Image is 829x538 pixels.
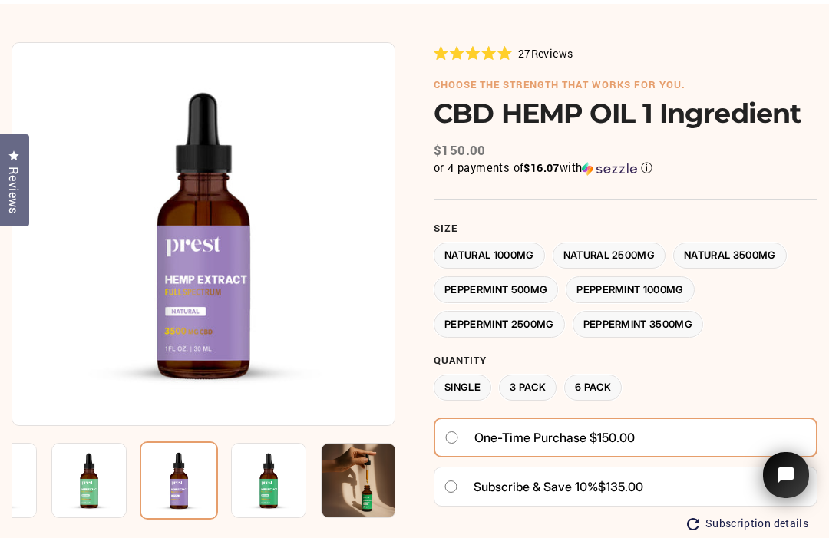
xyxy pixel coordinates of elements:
[434,79,817,91] h6: choose the strength that works for you.
[518,46,531,61] span: 27
[573,311,704,338] label: Peppermint 3500MG
[4,167,24,214] span: Reviews
[553,243,666,269] label: Natural 2500MG
[673,243,787,269] label: Natural 3500MG
[564,375,622,401] label: 6 Pack
[474,479,598,494] span: Subscribe & save 10%
[140,441,218,520] img: CBD HEMP OIL 1 Ingredient
[231,443,306,518] img: CBD HEMP OIL 1 Ingredient
[444,431,459,444] input: One-time purchase $150.00
[598,479,643,494] span: $135.00
[434,160,817,176] div: or 4 payments of$16.07withSezzle Click to learn more about Sezzle
[434,311,565,338] label: Peppermint 2500MG
[434,98,817,129] h1: CBD HEMP OIL 1 Ingredient
[474,425,635,450] span: One-time purchase $150.00
[321,443,396,518] img: CBD HEMP OIL 1 Ingredient
[444,480,458,493] input: Subscribe & save 10%$135.00
[434,141,486,159] span: $150.00
[566,276,695,303] label: Peppermint 1000MG
[434,243,545,269] label: Natural 1000MG
[434,160,817,176] div: or 4 payments of with
[434,355,817,367] label: Quantity
[434,276,558,303] label: Peppermint 500MG
[705,517,808,530] span: Subscription details
[499,375,557,401] label: 3 Pack
[531,46,573,61] span: Reviews
[51,443,127,518] img: CBD HEMP OIL 1 Ingredient
[743,431,829,538] iframe: Tidio Chat
[434,223,817,235] label: Size
[523,160,559,175] span: $16.07
[434,375,491,401] label: Single
[434,45,573,61] div: 27Reviews
[582,162,637,176] img: Sezzle
[687,517,808,530] button: Subscription details
[12,42,395,426] img: CBD HEMP OIL 1 Ingredient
